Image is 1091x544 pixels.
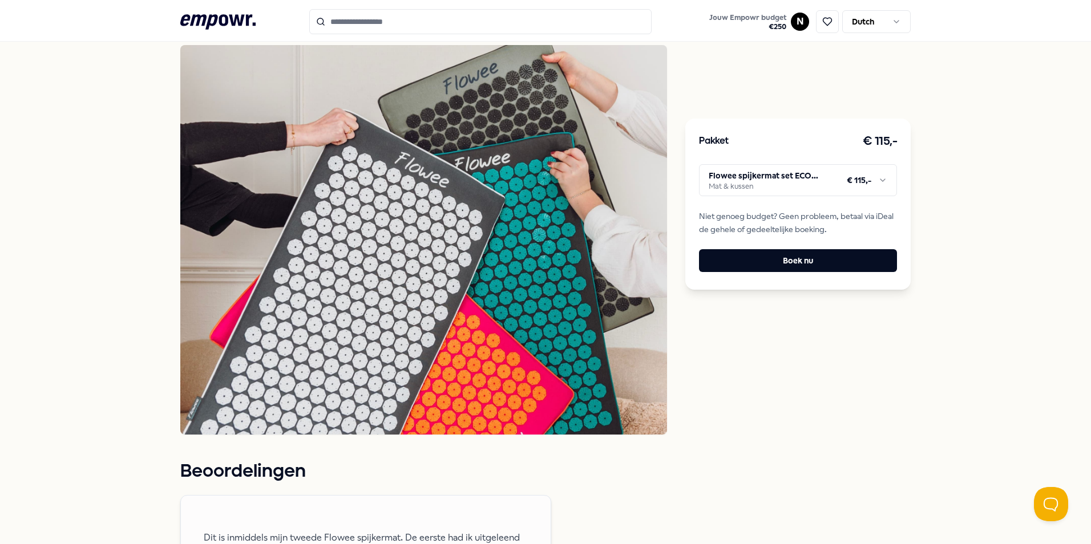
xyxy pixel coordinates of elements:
[699,210,897,236] span: Niet genoeg budget? Geen probleem, betaal via iDeal de gehele of gedeeltelijke boeking.
[699,249,897,272] button: Boek nu
[1034,487,1068,521] iframe: Help Scout Beacon - Open
[707,11,789,34] button: Jouw Empowr budget€250
[709,22,786,31] span: € 250
[791,13,809,31] button: N
[309,9,652,34] input: Search for products, categories or subcategories
[699,134,729,149] h3: Pakket
[180,457,667,486] h1: Beoordelingen
[863,132,898,151] h3: € 115,-
[180,45,667,435] img: Product Image
[705,10,791,34] a: Jouw Empowr budget€250
[709,13,786,22] span: Jouw Empowr budget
